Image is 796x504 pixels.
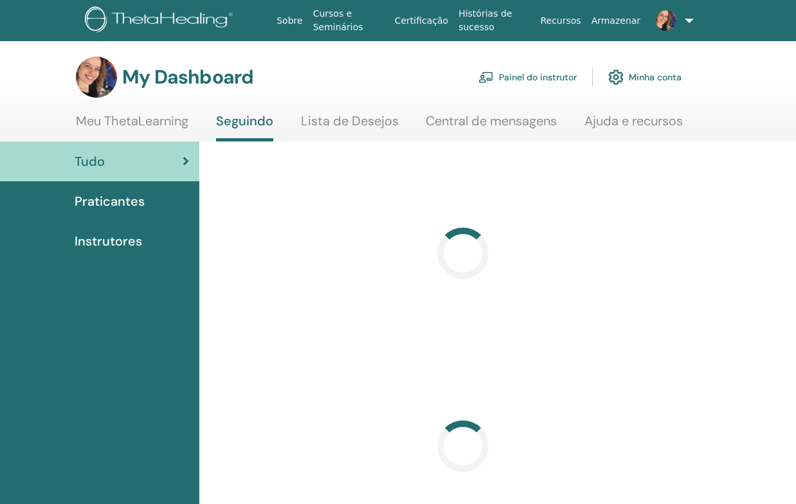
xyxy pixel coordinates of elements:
h3: My Dashboard [122,66,253,89]
a: Certificação [390,9,453,33]
span: Instrutores [75,231,142,251]
span: Tudo [75,152,105,171]
a: Recursos [535,9,586,33]
a: Minha conta [608,63,682,91]
a: Central de mensagens [426,113,557,138]
a: Ajuda e recursos [584,113,683,138]
img: cog.svg [608,66,624,88]
img: chalkboard-teacher.svg [478,71,494,83]
a: Painel do instrutor [478,63,577,91]
a: Meu ThetaLearning [76,113,188,138]
img: default.jpg [76,57,117,98]
a: Sobre [271,9,307,33]
a: Lista de Desejos [301,113,399,138]
a: Histórias de sucesso [453,2,535,39]
a: Cursos e Seminários [308,2,390,39]
a: Seguindo [216,113,273,141]
img: default.jpg [656,10,676,31]
a: Armazenar [586,9,646,33]
img: logo.png [85,6,238,35]
span: Praticantes [75,192,145,211]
